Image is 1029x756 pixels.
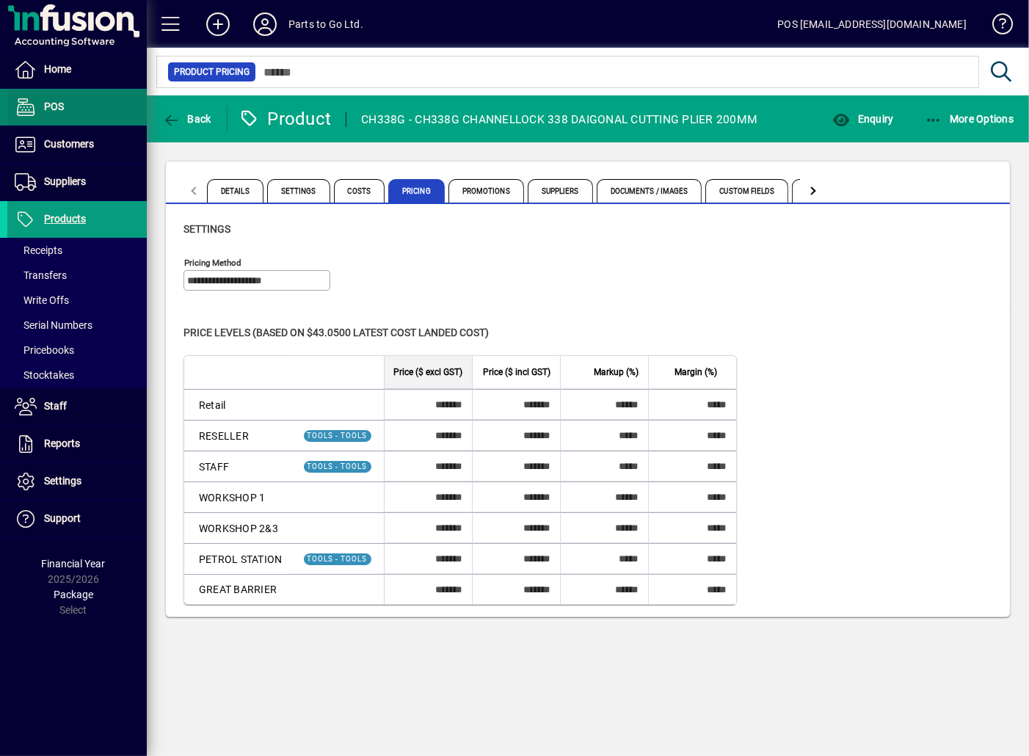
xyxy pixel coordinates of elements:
td: WORKSHOP 1 [184,481,291,512]
div: Product [239,107,332,131]
a: Reports [7,426,147,462]
span: Custom Fields [705,179,788,203]
td: PETROL STATION [184,543,291,574]
span: Products [44,213,86,225]
button: Profile [241,11,288,37]
span: Settings [183,223,230,235]
app-page-header-button: Back [147,106,228,132]
span: More Options [925,113,1014,125]
a: Pricebooks [7,338,147,363]
button: Enquiry [829,106,897,132]
span: Serial Numbers [15,319,92,331]
span: Settings [44,475,81,487]
span: Pricebooks [15,344,74,356]
span: Write Offs [15,294,69,306]
a: Home [7,51,147,88]
td: WORKSHOP 2&3 [184,512,291,543]
td: GREAT BARRIER [184,574,291,604]
a: Staff [7,388,147,425]
td: STAFF [184,451,291,481]
span: Staff [44,400,67,412]
span: Pricing [388,179,445,203]
td: RESELLER [184,420,291,451]
span: Price ($ excl GST) [394,364,463,380]
a: Knowledge Base [981,3,1011,51]
span: Settings [267,179,330,203]
a: Transfers [7,263,147,288]
span: Markup (%) [595,364,639,380]
span: Stocktakes [15,369,74,381]
a: Receipts [7,238,147,263]
span: Documents / Images [597,179,702,203]
span: Reports [44,437,80,449]
span: Website [792,179,851,203]
span: Suppliers [528,179,593,203]
span: Suppliers [44,175,86,187]
span: Package [54,589,93,600]
span: Financial Year [42,558,106,570]
a: Suppliers [7,164,147,200]
a: Customers [7,126,147,163]
span: Enquiry [832,113,893,125]
div: Parts to Go Ltd. [288,12,363,36]
span: Promotions [448,179,524,203]
a: Settings [7,463,147,500]
span: Customers [44,138,94,150]
mat-label: Pricing method [184,258,241,268]
span: Receipts [15,244,62,256]
span: Costs [334,179,385,203]
button: More Options [921,106,1018,132]
span: Price levels (based on $43.0500 Latest cost landed cost) [183,327,489,338]
a: POS [7,89,147,126]
button: Add [194,11,241,37]
a: Stocktakes [7,363,147,388]
span: Margin (%) [675,364,718,380]
span: Home [44,63,71,75]
a: Serial Numbers [7,313,147,338]
span: Back [162,113,211,125]
span: Support [44,512,81,524]
span: Product Pricing [174,65,250,79]
span: Details [207,179,263,203]
a: Support [7,501,147,537]
span: Price ($ incl GST) [484,364,551,380]
button: Back [159,106,215,132]
div: POS [EMAIL_ADDRESS][DOMAIN_NAME] [777,12,967,36]
span: TOOLS - TOOLS [308,462,368,470]
span: TOOLS - TOOLS [308,432,368,440]
a: Write Offs [7,288,147,313]
span: POS [44,101,64,112]
span: TOOLS - TOOLS [308,555,368,563]
td: Retail [184,389,291,420]
span: Transfers [15,269,67,281]
div: CH338G - CH338G CHANNELLOCK 338 DAIGONAL CUTTING PLIER 200MM [361,108,757,131]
